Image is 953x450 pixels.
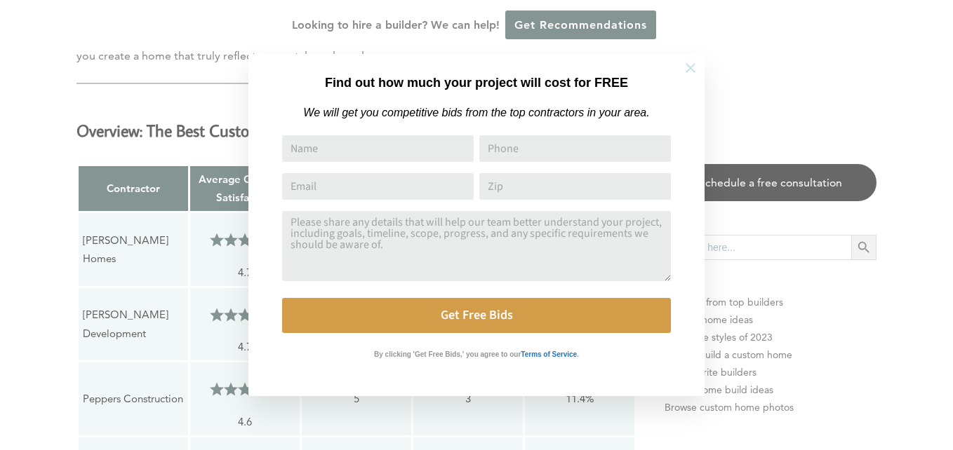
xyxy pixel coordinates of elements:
[282,173,474,200] input: Email Address
[282,135,474,162] input: Name
[374,350,521,358] strong: By clicking 'Get Free Bids,' you agree to our
[479,135,671,162] input: Phone
[521,347,577,359] a: Terms of Service
[577,350,579,358] strong: .
[521,350,577,358] strong: Terms of Service
[325,76,628,90] strong: Find out how much your project will cost for FREE
[282,298,671,333] button: Get Free Bids
[282,211,671,281] textarea: Comment or Message
[303,107,649,118] em: We will get you competitive bids from the top contractors in your area.
[479,173,671,200] input: Zip
[666,43,715,93] button: Close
